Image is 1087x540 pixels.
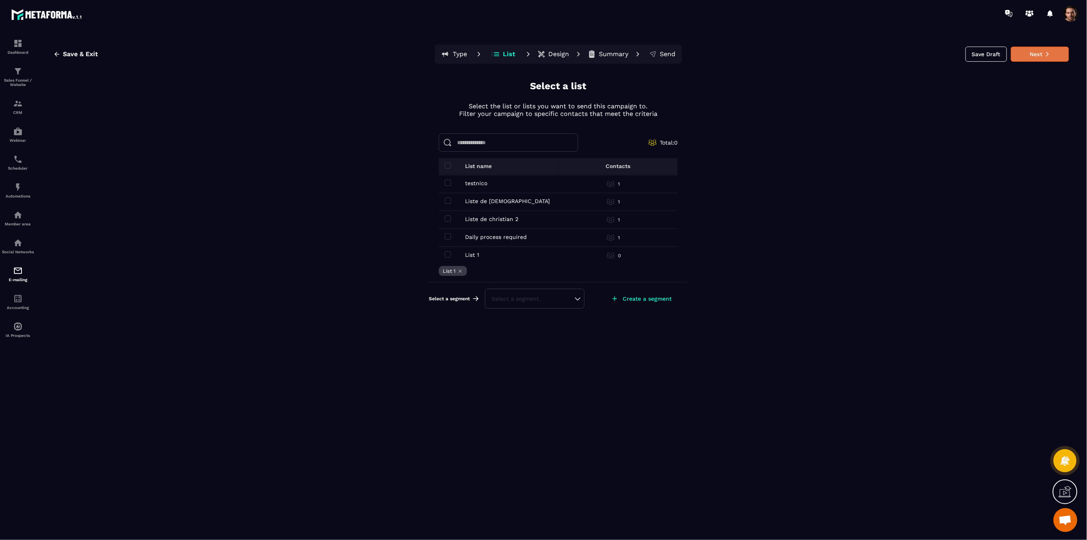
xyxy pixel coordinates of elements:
a: automationsautomationsWebinar [2,121,34,149]
p: List 1 [443,268,456,274]
button: Design [535,46,572,62]
p: 1 [618,235,620,241]
p: 1 [618,181,620,187]
button: Next [1011,47,1069,62]
img: automations [13,210,23,220]
a: schedulerschedulerScheduler [2,149,34,176]
p: List 1 [465,252,479,258]
img: scheduler [13,155,23,164]
a: formationformationSales Funnel / Website [2,61,34,93]
p: 1 [618,217,620,223]
span: Total: 0 [660,139,678,146]
p: Liste de christian 2 [465,216,518,222]
a: accountantaccountantAccounting [2,288,34,316]
a: social-networksocial-networkSocial Networks [2,232,34,260]
p: List [503,50,516,58]
p: Send [660,50,675,58]
p: Accounting [2,305,34,310]
p: Select a list [530,80,587,93]
p: Summary [599,50,629,58]
img: accountant [13,294,23,303]
img: email [13,266,23,276]
p: Design [549,50,569,58]
img: automations [13,182,23,192]
span: Select a segment [429,295,470,302]
p: Select the list or lists you want to send this campaign to. [459,102,657,110]
p: 1 [618,199,620,205]
a: emailemailE-mailing [2,260,34,288]
p: Create a segment [623,295,672,302]
button: Save Draft [966,47,1007,62]
a: Mở cuộc trò chuyện [1054,508,1077,532]
p: Daily process required [465,234,527,240]
button: List [486,46,522,62]
p: Member area [2,222,34,226]
img: logo [11,7,83,22]
img: formation [13,39,23,48]
a: automationsautomationsAutomations [2,176,34,204]
span: Save & Exit [63,50,98,58]
p: Social Networks [2,250,34,254]
img: automations [13,127,23,136]
img: formation [13,99,23,108]
p: Webinar [2,138,34,143]
p: IA Prospects [2,333,34,338]
button: Save & Exit [47,47,104,61]
p: Scheduler [2,166,34,170]
p: E-mailing [2,278,34,282]
button: Type [436,46,472,62]
img: formation [13,67,23,76]
p: Liste de [DEMOGRAPHIC_DATA] [465,198,550,204]
p: List name [465,163,492,169]
button: Send [645,46,680,62]
p: Filter your campaign to specific contacts that meet the criteria [459,110,657,117]
p: CRM [2,110,34,115]
p: 0 [618,252,621,259]
p: Type [453,50,467,58]
button: Summary [585,46,631,62]
a: formationformationCRM [2,93,34,121]
p: Contacts [606,163,630,169]
p: testnico [465,180,487,186]
p: Sales Funnel / Website [2,78,34,87]
img: social-network [13,238,23,248]
img: automations [13,322,23,331]
p: Dashboard [2,50,34,55]
a: formationformationDashboard [2,33,34,61]
a: automationsautomationsMember area [2,204,34,232]
p: Automations [2,194,34,198]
